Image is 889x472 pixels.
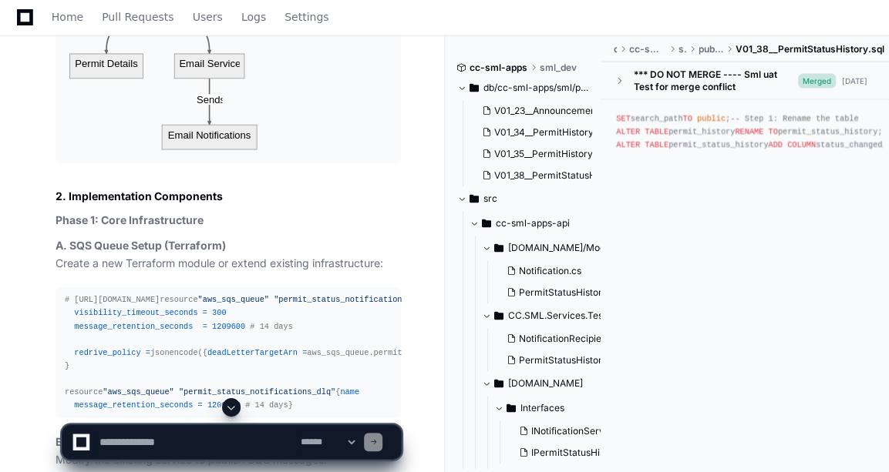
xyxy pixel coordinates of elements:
span: "permit_status_notifications" [274,295,412,304]
span: sml_dev [540,62,577,74]
span: # [URL][DOMAIN_NAME] [65,295,160,304]
div: [DATE] [842,75,867,87]
span: "permit_status_notifications_dlq" [179,387,335,397]
button: V01_35__PermitHistoryGrants.sql [476,143,593,165]
span: V01_38__PermitStatusHistory.sql [736,43,884,55]
button: V01_38__PermitStatusHistory.sql [476,165,593,186]
span: PermitStatusHistory.cs [519,286,619,299]
span: db/cc-sml-apps/sml/public-all [483,82,590,94]
span: Merged [798,74,836,89]
span: src [483,192,497,205]
h3: 2. Implementation Components [56,189,401,204]
span: db [613,43,617,55]
span: public [697,114,726,123]
button: Notification.cs [500,260,618,282]
span: Users [193,12,223,22]
span: Logs [241,12,266,22]
button: PermitStatusHistory.cs [500,282,618,303]
span: public-all [699,43,723,55]
span: cc-sml-apps-api [496,217,570,229]
span: cc-sml-apps [470,62,527,74]
span: ADD [769,140,783,149]
span: sml [679,43,686,55]
span: name [340,387,359,397]
button: NotificationRecipientServiceTests.cs [500,328,618,350]
span: COLUMN [787,140,816,149]
span: # 14 days [250,322,292,331]
span: cc-sml-apps [629,43,666,55]
span: TO [683,114,692,123]
span: 300 [212,308,226,317]
span: CC.SML.Services.Tests/Services [508,310,615,322]
span: ALTER [616,127,640,136]
span: = [302,348,307,357]
svg: Directory [482,214,491,233]
span: = [203,308,207,317]
span: V01_38__PermitStatusHistory.sql [494,169,635,182]
span: V01_35__PermitHistoryGrants.sql [494,148,637,160]
button: Interfaces [494,396,627,420]
svg: Directory [494,306,503,325]
button: db/cc-sml-apps/sml/public-all [457,75,590,100]
span: TABLE [645,127,668,136]
span: TO [769,127,778,136]
button: [DOMAIN_NAME]/Models [482,236,615,260]
span: NotificationRecipientServiceTests.cs [519,333,679,345]
svg: Directory [470,189,479,208]
span: [DOMAIN_NAME] [508,377,583,390]
svg: Directory [494,239,503,257]
span: ALTER [616,140,640,149]
span: [DOMAIN_NAME]/Models [508,242,615,254]
span: Home [52,12,83,22]
span: deadLetterTargetArn [207,348,298,357]
span: "aws_sqs_queue" [103,387,173,397]
span: Pull Requests [102,12,173,22]
svg: Directory [470,79,479,97]
span: "aws_sqs_queue" [198,295,269,304]
p: Create a new Terraform module or extend existing infrastructure: [56,237,401,273]
span: Notification.cs [519,265,581,277]
button: V01_23__AnnouncementsAndNotifications.sql [476,100,593,122]
div: search_path ; permit_history permit_status_history; permit_status_history status_changed_dt timez... [616,112,874,152]
span: = [203,322,207,331]
span: Settings [285,12,328,22]
span: -- Step 1: Rename the table [730,114,858,123]
button: V01_34__PermitHistory.sql [476,122,593,143]
strong: Phase 1: Core Infrastructure [56,213,204,226]
span: visibility_timeout_seconds [74,308,197,317]
svg: Directory [494,374,503,393]
button: cc-sml-apps-api [470,211,602,236]
span: V01_34__PermitHistory.sql [494,126,608,139]
div: resource { jsonencode({ aws_sqs_queue.permit_status_notifications_dlq.arn }) } resource { } [65,293,392,412]
span: TABLE [645,140,668,149]
strong: A. SQS Queue Setup (Terraform) [56,239,226,252]
button: src [457,186,590,211]
div: *** DO NOT MERGE ---- Sml uat Test for merge conflict [633,69,798,93]
span: = [146,348,150,357]
span: 1209600 [212,322,245,331]
span: message_retention_seconds [74,322,193,331]
button: [DOMAIN_NAME] [482,371,615,396]
span: V01_23__AnnouncementsAndNotifications.sql [494,105,690,117]
span: RENAME [735,127,763,136]
button: PermitStatusHistoryServiceTests.cs [500,350,618,371]
span: redrive_policy [74,348,140,357]
span: SET [616,114,630,123]
span: PermitStatusHistoryServiceTests.cs [519,354,676,367]
button: CC.SML.Services.Tests/Services [482,303,615,328]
